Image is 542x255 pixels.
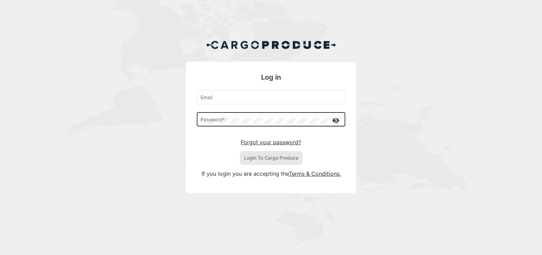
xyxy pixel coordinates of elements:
mat-icon: visibility_off [332,116,340,125]
span: If you login you are accepting the [202,170,289,177]
h3: Log in [197,72,345,82]
a: Terms & Conditions. [289,170,341,177]
a: Forgot your password? [241,139,301,146]
img: Cargo Produce Logo [206,37,336,53]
